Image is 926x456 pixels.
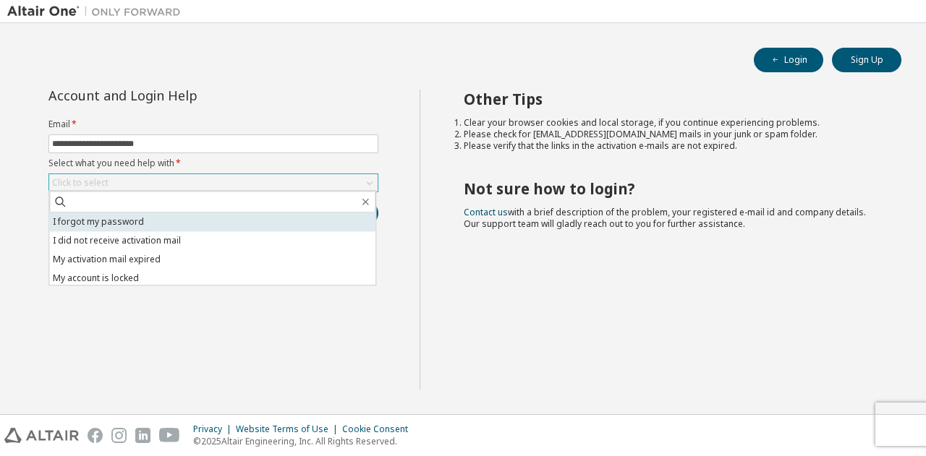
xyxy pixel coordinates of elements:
[4,428,79,443] img: altair_logo.svg
[48,158,378,169] label: Select what you need help with
[464,179,876,198] h2: Not sure how to login?
[49,212,375,231] li: I forgot my password
[49,174,378,192] div: Click to select
[48,119,378,130] label: Email
[464,206,508,218] a: Contact us
[464,90,876,108] h2: Other Tips
[135,428,150,443] img: linkedin.svg
[464,117,876,129] li: Clear your browser cookies and local storage, if you continue experiencing problems.
[464,140,876,152] li: Please verify that the links in the activation e-mails are not expired.
[464,206,866,230] span: with a brief description of the problem, your registered e-mail id and company details. Our suppo...
[193,423,236,435] div: Privacy
[52,177,109,189] div: Click to select
[88,428,103,443] img: facebook.svg
[832,48,901,72] button: Sign Up
[159,428,180,443] img: youtube.svg
[342,423,417,435] div: Cookie Consent
[111,428,127,443] img: instagram.svg
[236,423,342,435] div: Website Terms of Use
[464,129,876,140] li: Please check for [EMAIL_ADDRESS][DOMAIN_NAME] mails in your junk or spam folder.
[754,48,823,72] button: Login
[7,4,188,19] img: Altair One
[48,90,313,101] div: Account and Login Help
[193,435,417,447] p: © 2025 Altair Engineering, Inc. All Rights Reserved.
